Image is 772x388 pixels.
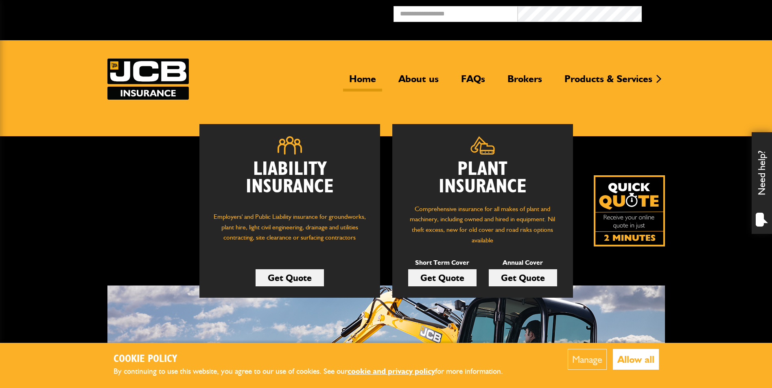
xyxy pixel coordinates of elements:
a: Get Quote [489,269,557,286]
h2: Liability Insurance [212,161,368,204]
p: Employers' and Public Liability insurance for groundworks, plant hire, light civil engineering, d... [212,211,368,251]
a: JCB Insurance Services [107,59,189,100]
a: Brokers [501,73,548,92]
a: Get Quote [256,269,324,286]
h2: Plant Insurance [405,161,561,196]
a: Products & Services [558,73,658,92]
p: By continuing to use this website, you agree to our use of cookies. See our for more information. [114,365,516,378]
p: Annual Cover [489,257,557,268]
button: Manage [568,349,607,370]
a: Get Quote [408,269,477,286]
button: Allow all [613,349,659,370]
img: Quick Quote [594,175,665,246]
p: Short Term Cover [408,257,477,268]
p: Comprehensive insurance for all makes of plant and machinery, including owned and hired in equipm... [405,204,561,245]
a: Get your insurance quote isn just 2-minutes [594,175,665,246]
a: About us [392,73,445,92]
a: Home [343,73,382,92]
div: Need help? [752,132,772,234]
a: FAQs [455,73,491,92]
h2: Cookie Policy [114,353,516,366]
a: cookie and privacy policy [348,366,435,376]
img: JCB Insurance Services logo [107,59,189,100]
button: Broker Login [642,6,766,19]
